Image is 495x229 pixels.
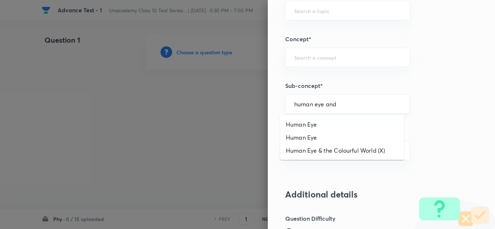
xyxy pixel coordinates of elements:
input: Search a concept [294,54,401,61]
h5: Concept* [285,35,453,43]
button: Open [405,57,407,58]
li: Human Eye [280,131,404,144]
input: Search a topic [294,7,401,14]
h3: Additional details [285,189,453,200]
button: Open [405,150,407,152]
input: Search a sub-concept [294,101,401,107]
h5: Sub-concept* [285,81,453,90]
button: Open [405,10,407,12]
button: Close [405,103,407,105]
li: Human Eye & the Colourful World (X) [280,144,404,157]
h5: Question Difficulty [285,214,453,223]
li: Human Eye [280,118,404,131]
